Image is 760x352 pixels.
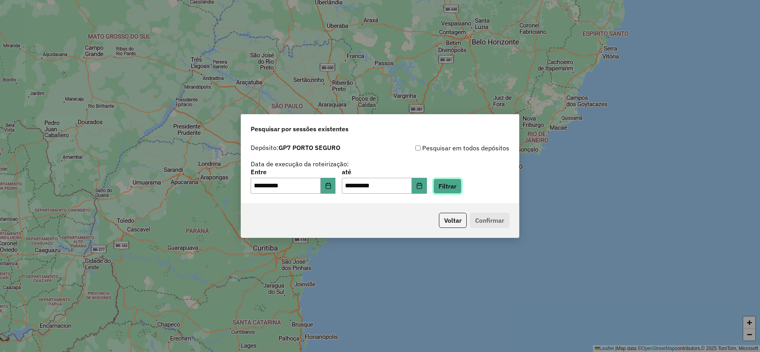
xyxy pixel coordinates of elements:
button: Filtrar [433,179,462,194]
strong: GP7 PORTO SEGURO [279,144,340,152]
button: Voltar [439,213,467,228]
button: Choose Date [412,178,427,194]
label: Depósito: [251,143,340,152]
label: até [342,167,427,177]
label: Entre [251,167,335,177]
label: Data de execução da roteirização: [251,159,349,169]
div: Pesquisar em todos depósitos [380,143,509,153]
button: Choose Date [321,178,336,194]
span: Pesquisar por sessões existentes [251,124,349,134]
